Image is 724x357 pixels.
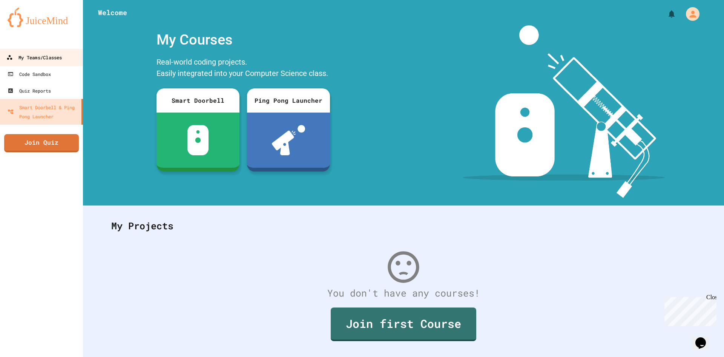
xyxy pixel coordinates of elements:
img: banner-image-my-projects.png [463,25,665,198]
img: ppl-with-ball.png [272,125,305,155]
div: My Projects [104,211,703,241]
img: sdb-white.svg [187,125,209,155]
div: My Notifications [653,8,678,20]
img: logo-orange.svg [8,8,75,27]
div: Ping Pong Launcher [247,88,330,113]
div: My Courses [153,25,334,54]
div: You don't have any courses! [104,286,703,300]
div: Code Sandbox [8,70,51,79]
div: Smart Doorbell & Ping Pong Launcher [8,103,78,121]
a: Join Quiz [4,134,79,152]
a: Join first Course [331,308,476,341]
iframe: chat widget [661,294,716,326]
iframe: chat widget [692,327,716,349]
div: Chat with us now!Close [3,3,52,48]
div: Smart Doorbell [156,88,239,113]
div: Quiz Reports [8,86,51,95]
div: My Account [678,5,701,23]
div: My Teams/Classes [6,53,62,62]
div: Real-world coding projects. Easily integrated into your Computer Science class. [153,54,334,83]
